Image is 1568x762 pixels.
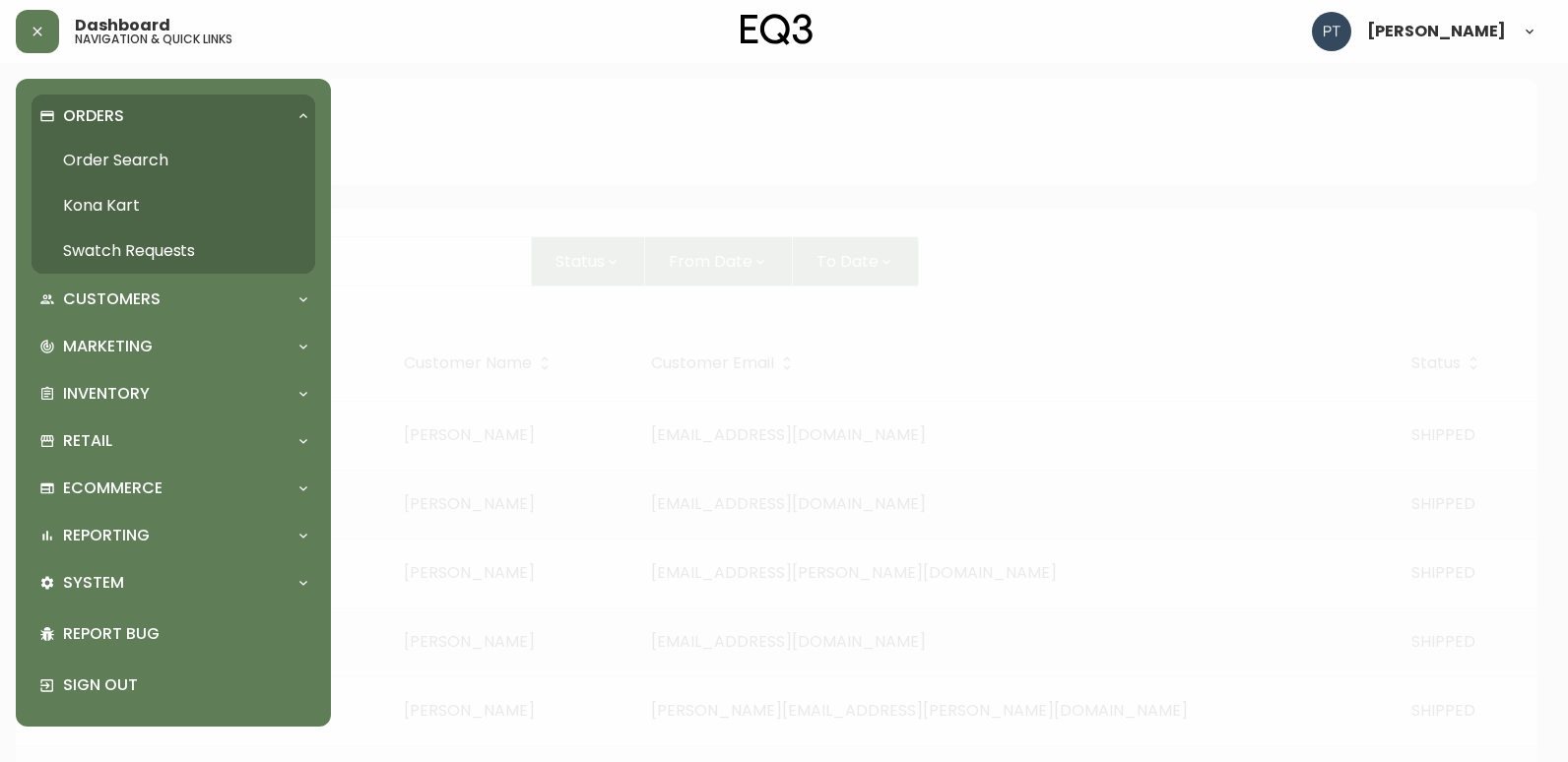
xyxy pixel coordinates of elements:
div: Marketing [32,325,315,368]
img: 986dcd8e1aab7847125929f325458823 [1312,12,1351,51]
div: System [32,561,315,604]
div: Ecommerce [32,467,315,510]
p: Marketing [63,336,153,357]
a: Swatch Requests [32,228,315,274]
p: Ecommerce [63,477,163,499]
a: Kona Kart [32,183,315,228]
div: Customers [32,278,315,321]
a: Order Search [32,138,315,183]
p: Retail [63,430,112,452]
img: logo [741,14,814,45]
p: Sign Out [63,674,307,696]
p: Customers [63,288,161,310]
div: Reporting [32,514,315,557]
div: Retail [32,419,315,463]
div: Sign Out [32,660,315,711]
p: System [63,572,124,594]
span: [PERSON_NAME] [1367,24,1506,39]
div: Report Bug [32,608,315,660]
h5: navigation & quick links [75,33,232,45]
div: Inventory [32,372,315,415]
span: Dashboard [75,18,170,33]
p: Reporting [63,525,150,546]
p: Inventory [63,383,150,405]
div: Orders [32,95,315,138]
p: Report Bug [63,623,307,645]
p: Orders [63,105,124,127]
